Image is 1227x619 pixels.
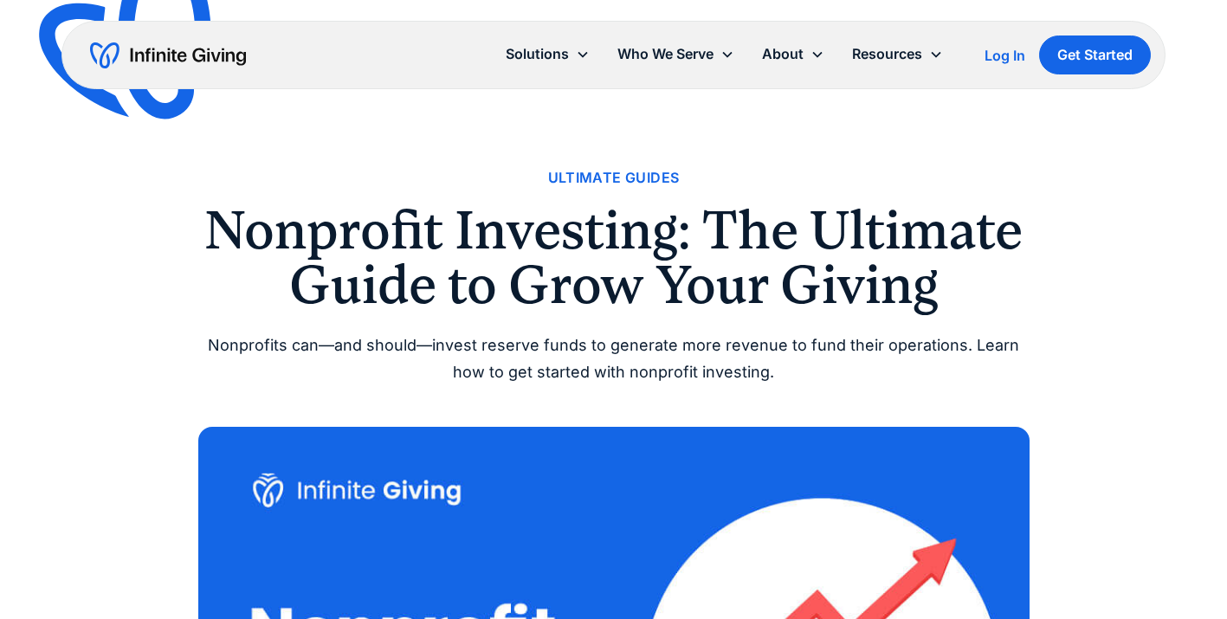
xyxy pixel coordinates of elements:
[762,42,804,66] div: About
[985,48,1025,62] div: Log In
[604,35,748,73] div: Who We Serve
[90,42,246,69] a: home
[617,42,714,66] div: Who We Serve
[506,42,569,66] div: Solutions
[852,42,922,66] div: Resources
[748,35,838,73] div: About
[492,35,604,73] div: Solutions
[838,35,957,73] div: Resources
[198,203,1030,312] h1: Nonprofit Investing: The Ultimate Guide to Grow Your Giving
[198,332,1030,385] div: Nonprofits can—and should—invest reserve funds to generate more revenue to fund their operations....
[1039,35,1151,74] a: Get Started
[548,166,680,190] a: Ultimate Guides
[985,45,1025,66] a: Log In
